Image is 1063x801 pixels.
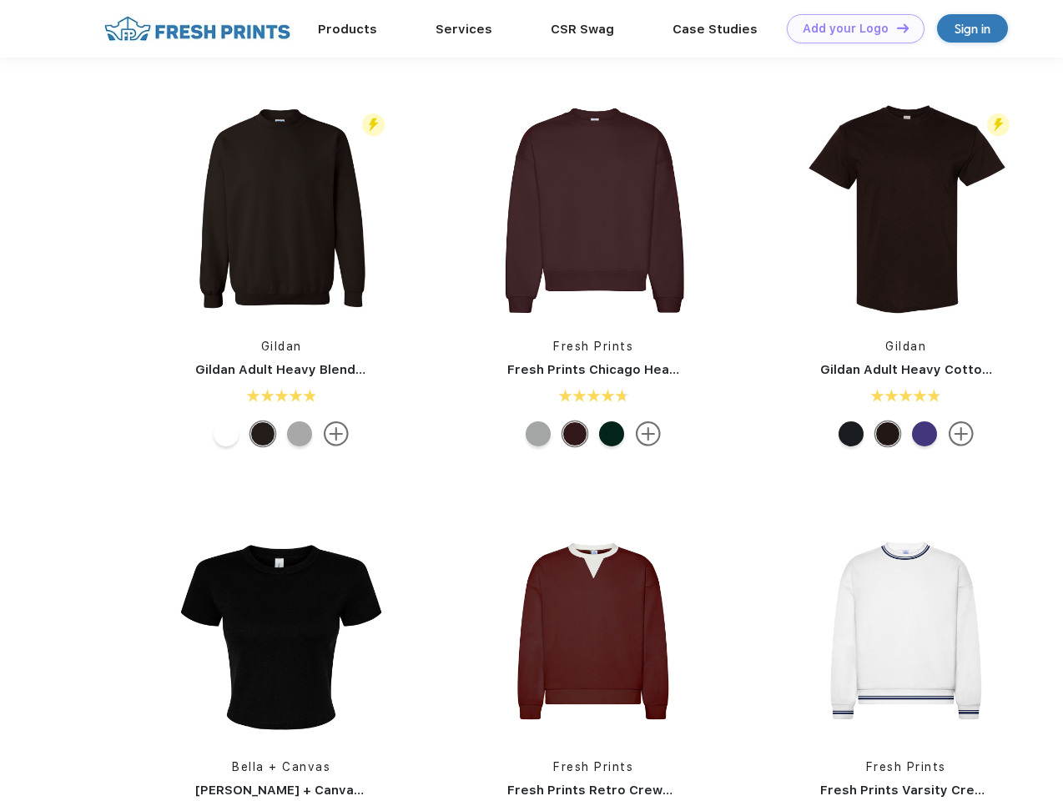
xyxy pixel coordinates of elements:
img: flash_active_toggle.svg [362,113,385,136]
a: Fresh Prints [866,760,946,773]
div: Add your Logo [803,22,889,36]
img: func=resize&h=266 [795,520,1017,742]
img: DT [897,23,909,33]
div: Sign in [955,19,990,38]
div: Forest Green mto [599,421,624,446]
a: Bella + Canvas [232,760,330,773]
a: Gildan Adult Heavy Blend Adult 8 Oz. 50/50 Fleece Crew [195,362,553,377]
div: Sport Grey [287,421,312,446]
a: Fresh Prints [553,760,633,773]
div: Dark Heather [839,421,864,446]
a: Gildan [261,340,302,353]
img: func=resize&h=266 [482,520,704,742]
img: more.svg [324,421,349,446]
img: fo%20logo%202.webp [99,14,295,43]
a: Fresh Prints [553,340,633,353]
img: flash_active_toggle.svg [987,113,1010,136]
a: Gildan [885,340,926,353]
a: [PERSON_NAME] + Canvas [DEMOGRAPHIC_DATA]' Micro Ribbed Baby Tee [195,783,662,798]
a: Sign in [937,14,1008,43]
div: Dark Chocolate [250,421,275,446]
img: func=resize&h=266 [170,99,392,321]
div: Dark Chocolate [875,421,900,446]
img: more.svg [949,421,974,446]
a: Fresh Prints Retro Crewneck [507,783,693,798]
a: Fresh Prints Varsity Crewneck [820,783,1015,798]
a: Fresh Prints Chicago Heavyweight Crewneck [507,362,795,377]
div: White [214,421,239,446]
img: func=resize&h=266 [482,99,704,321]
img: func=resize&h=266 [795,99,1017,321]
a: Products [318,22,377,37]
a: Gildan Adult Heavy Cotton T-Shirt [820,362,1037,377]
div: Lilac [912,421,937,446]
div: Burgundy mto [562,421,587,446]
img: more.svg [636,421,661,446]
div: Heathered Grey mto [526,421,551,446]
img: func=resize&h=266 [170,520,392,742]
